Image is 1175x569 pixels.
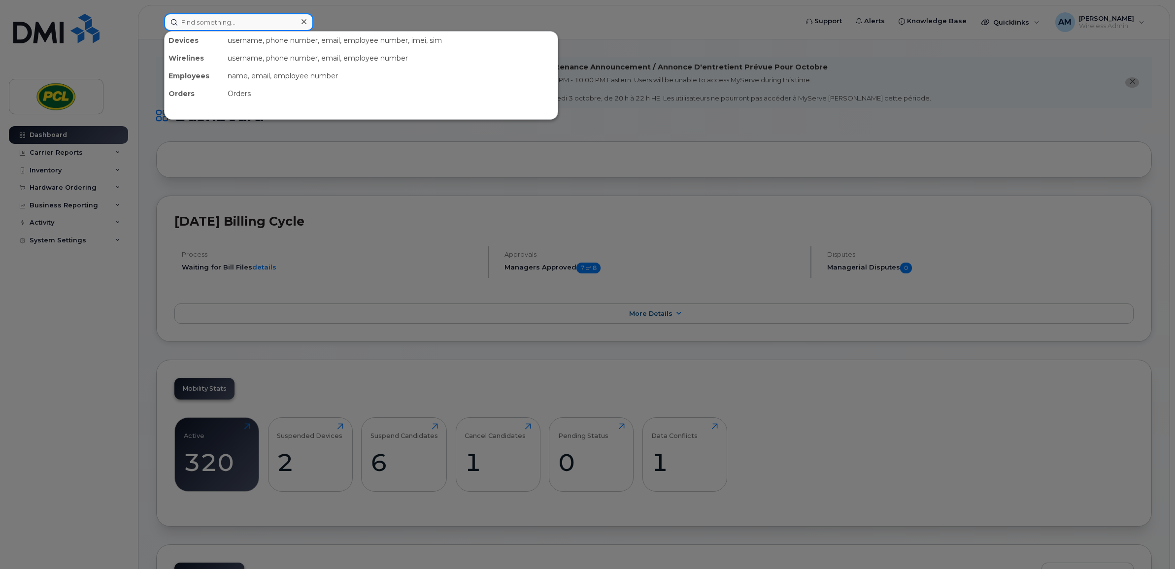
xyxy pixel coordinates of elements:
div: Employees [165,67,224,85]
div: Devices [165,32,224,49]
div: Orders [224,85,558,102]
div: name, email, employee number [224,67,558,85]
div: Wirelines [165,49,224,67]
div: Orders [165,85,224,102]
div: username, phone number, email, employee number, imei, sim [224,32,558,49]
div: username, phone number, email, employee number [224,49,558,67]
